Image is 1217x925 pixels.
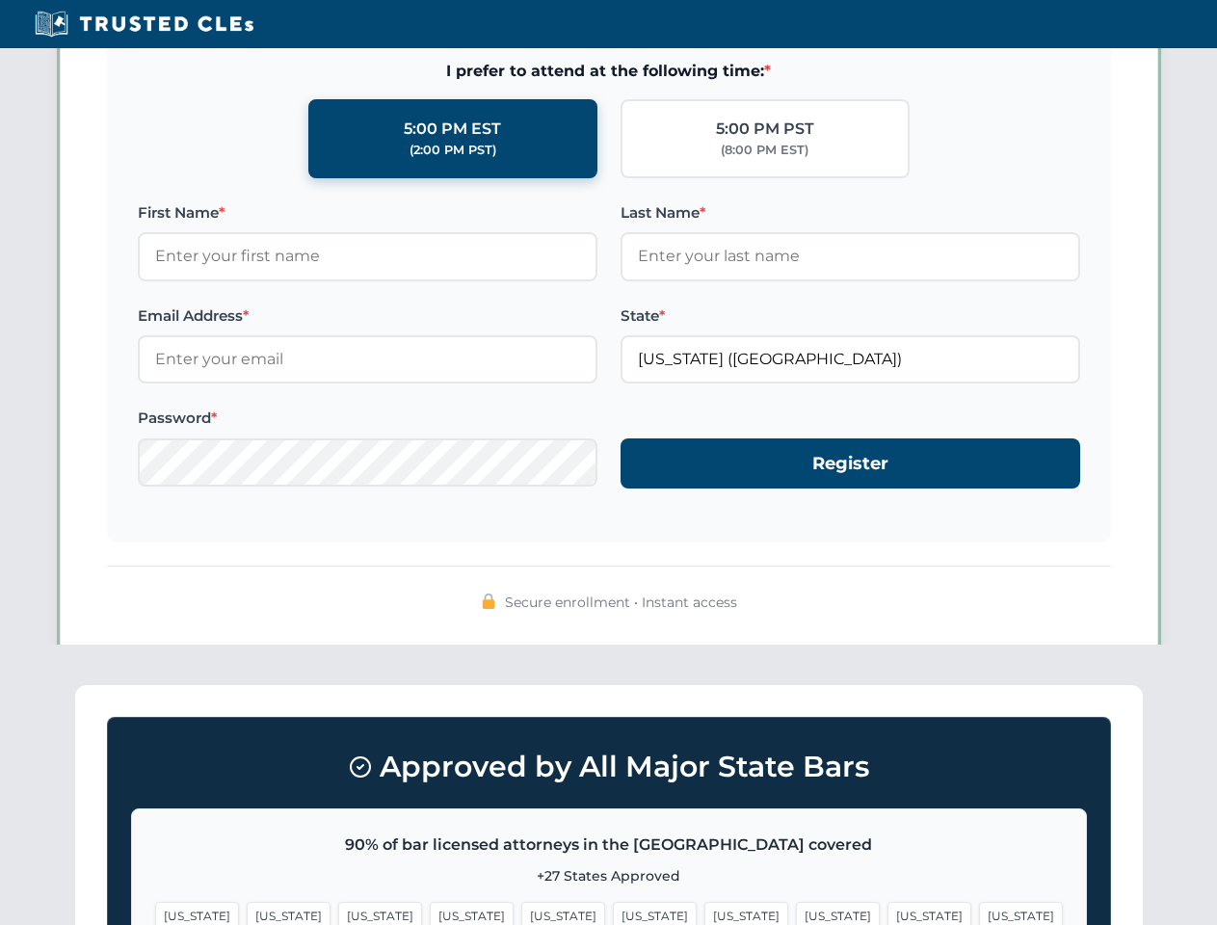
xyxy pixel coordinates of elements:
[29,10,259,39] img: Trusted CLEs
[621,304,1080,328] label: State
[138,407,597,430] label: Password
[621,438,1080,489] button: Register
[505,592,737,613] span: Secure enrollment • Instant access
[721,141,808,160] div: (8:00 PM EST)
[621,335,1080,383] input: Arizona (AZ)
[410,141,496,160] div: (2:00 PM PST)
[404,117,501,142] div: 5:00 PM EST
[621,201,1080,225] label: Last Name
[138,232,597,280] input: Enter your first name
[155,865,1063,886] p: +27 States Approved
[138,304,597,328] label: Email Address
[716,117,814,142] div: 5:00 PM PST
[155,832,1063,858] p: 90% of bar licensed attorneys in the [GEOGRAPHIC_DATA] covered
[138,59,1080,84] span: I prefer to attend at the following time:
[481,594,496,609] img: 🔒
[621,232,1080,280] input: Enter your last name
[131,741,1087,793] h3: Approved by All Major State Bars
[138,335,597,383] input: Enter your email
[138,201,597,225] label: First Name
